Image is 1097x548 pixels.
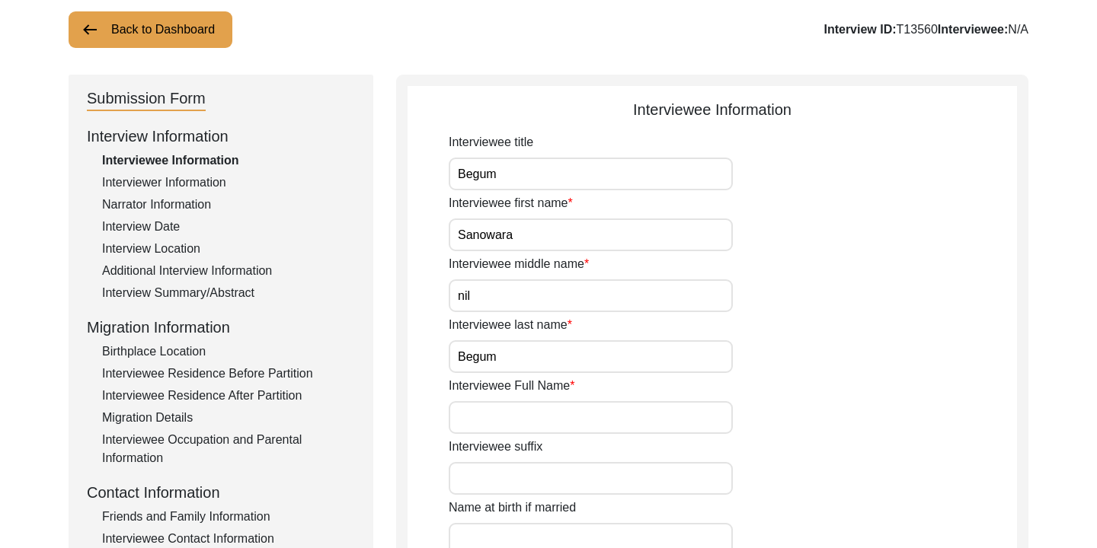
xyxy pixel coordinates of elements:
div: Interview Summary/Abstract [102,284,355,302]
div: Submission Form [87,87,206,111]
div: Interview Location [102,240,355,258]
div: Contact Information [87,481,355,504]
img: arrow-left.png [81,21,99,39]
div: Narrator Information [102,196,355,214]
button: Back to Dashboard [69,11,232,48]
div: Interview Information [87,125,355,148]
div: Birthplace Location [102,342,355,361]
div: Interviewee Residence Before Partition [102,365,355,383]
div: Friends and Family Information [102,508,355,526]
div: Interviewee Residence After Partition [102,387,355,405]
label: Interviewee first name [449,194,573,212]
label: Interviewee suffix [449,438,542,456]
div: Migration Details [102,409,355,427]
b: Interview ID: [824,23,896,36]
div: Additional Interview Information [102,262,355,280]
div: T13560 N/A [824,21,1028,39]
div: Interviewee Information [408,98,1017,121]
div: Interviewee Information [102,151,355,170]
label: Interviewee title [449,133,533,151]
div: Interview Date [102,218,355,236]
b: Interviewee: [938,23,1008,36]
label: Name at birth if married [449,499,576,517]
label: Interviewee middle name [449,255,589,273]
label: Interviewee last name [449,316,572,334]
div: Interviewee Occupation and Parental Information [102,431,355,467]
div: Migration Information [87,316,355,339]
label: Interviewee Full Name [449,377,574,395]
div: Interviewer Information [102,174,355,192]
div: Interviewee Contact Information [102,530,355,548]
